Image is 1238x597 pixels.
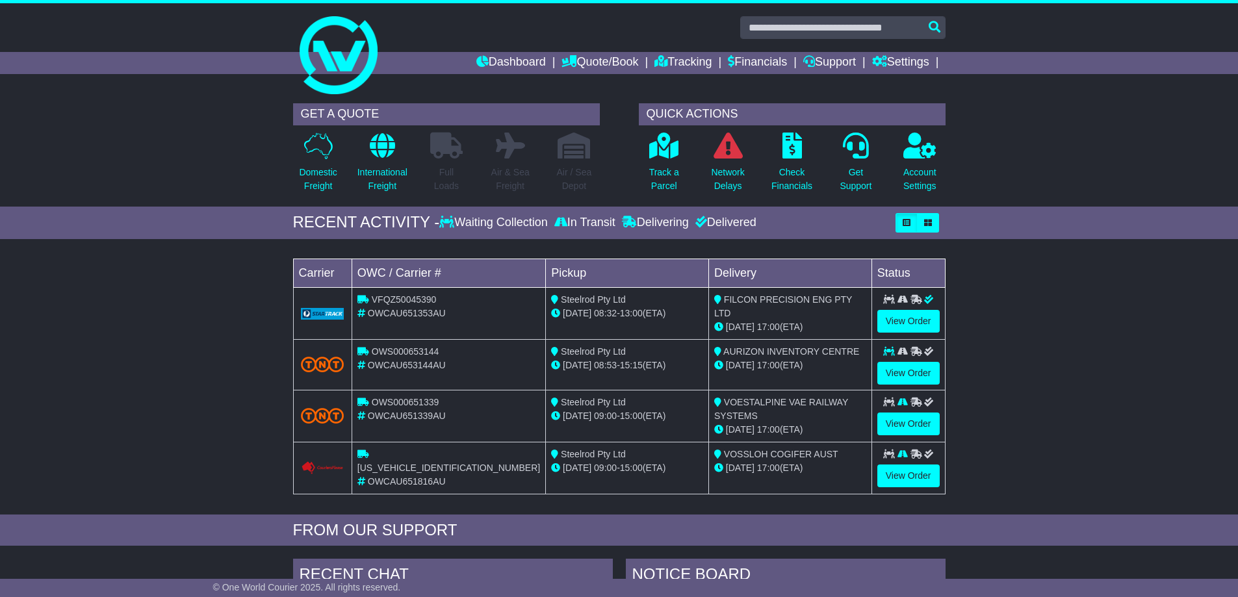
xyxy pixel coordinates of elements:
p: Full Loads [430,166,463,193]
a: View Order [877,413,940,435]
div: - (ETA) [551,359,703,372]
span: [DATE] [563,411,591,421]
div: - (ETA) [551,461,703,475]
span: Steelrod Pty Ltd [561,449,626,459]
p: Get Support [840,166,871,193]
a: InternationalFreight [357,132,408,200]
p: Air / Sea Depot [557,166,592,193]
span: OWCAU651339AU [368,411,446,421]
span: AURIZON INVENTORY CENTRE [723,346,859,357]
p: Air & Sea Freight [491,166,530,193]
div: - (ETA) [551,409,703,423]
span: 09:00 [594,463,617,473]
span: 09:00 [594,411,617,421]
div: Delivered [692,216,756,230]
p: Track a Parcel [649,166,679,193]
span: [US_VEHICLE_IDENTIFICATION_NUMBER] [357,463,540,473]
span: 15:00 [620,411,643,421]
div: (ETA) [714,461,866,475]
span: 17:00 [757,360,780,370]
span: © One World Courier 2025. All rights reserved. [213,582,401,592]
span: 17:00 [757,322,780,332]
p: Account Settings [903,166,936,193]
span: 15:00 [620,463,643,473]
span: 17:00 [757,463,780,473]
span: OWS000651339 [372,397,439,407]
span: OWCAU651353AU [368,308,446,318]
img: TNT_Domestic.png [301,357,344,372]
span: OWCAU651816AU [368,476,446,487]
a: DomesticFreight [298,132,337,200]
a: AccountSettings [903,132,937,200]
span: [DATE] [726,360,754,370]
a: Settings [872,52,929,74]
a: GetSupport [839,132,872,200]
span: [DATE] [726,424,754,435]
span: 08:53 [594,360,617,370]
div: FROM OUR SUPPORT [293,521,946,540]
span: [DATE] [726,322,754,332]
span: 08:32 [594,308,617,318]
span: Steelrod Pty Ltd [561,397,626,407]
img: Couriers_Please.png [301,461,344,475]
span: 15:15 [620,360,643,370]
a: Track aParcel [649,132,680,200]
div: (ETA) [714,320,866,334]
img: TNT_Domestic.png [301,408,344,424]
a: Tracking [654,52,712,74]
a: Financials [728,52,787,74]
span: VOSSLOH COGIFER AUST [724,449,838,459]
span: VOESTALPINE VAE RAILWAY SYSTEMS [714,397,848,421]
div: Waiting Collection [439,216,550,230]
td: Carrier [293,259,352,287]
p: International Freight [357,166,407,193]
div: QUICK ACTIONS [639,103,946,125]
a: NetworkDelays [710,132,745,200]
a: View Order [877,464,940,487]
td: Status [871,259,945,287]
div: (ETA) [714,423,866,437]
span: 17:00 [757,424,780,435]
div: Delivering [619,216,692,230]
span: FILCON PRECISION ENG PTY LTD [714,294,852,318]
img: GetCarrierServiceLogo [301,308,344,320]
span: [DATE] [563,360,591,370]
a: View Order [877,362,940,385]
div: RECENT ACTIVITY - [293,213,440,232]
span: OWS000653144 [372,346,439,357]
span: OWCAU653144AU [368,360,446,370]
td: Pickup [546,259,709,287]
a: View Order [877,310,940,333]
div: (ETA) [714,359,866,372]
div: In Transit [551,216,619,230]
span: Steelrod Pty Ltd [561,346,626,357]
span: VFQZ50045390 [372,294,437,305]
p: Network Delays [711,166,744,193]
p: Check Financials [771,166,812,193]
div: RECENT CHAT [293,559,613,594]
td: OWC / Carrier # [352,259,545,287]
span: [DATE] [563,463,591,473]
span: Steelrod Pty Ltd [561,294,626,305]
span: [DATE] [726,463,754,473]
a: Quote/Book [561,52,638,74]
div: NOTICE BOARD [626,559,946,594]
span: 13:00 [620,308,643,318]
a: CheckFinancials [771,132,813,200]
span: [DATE] [563,308,591,318]
a: Support [803,52,856,74]
div: - (ETA) [551,307,703,320]
a: Dashboard [476,52,546,74]
div: GET A QUOTE [293,103,600,125]
td: Delivery [708,259,871,287]
p: Domestic Freight [299,166,337,193]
